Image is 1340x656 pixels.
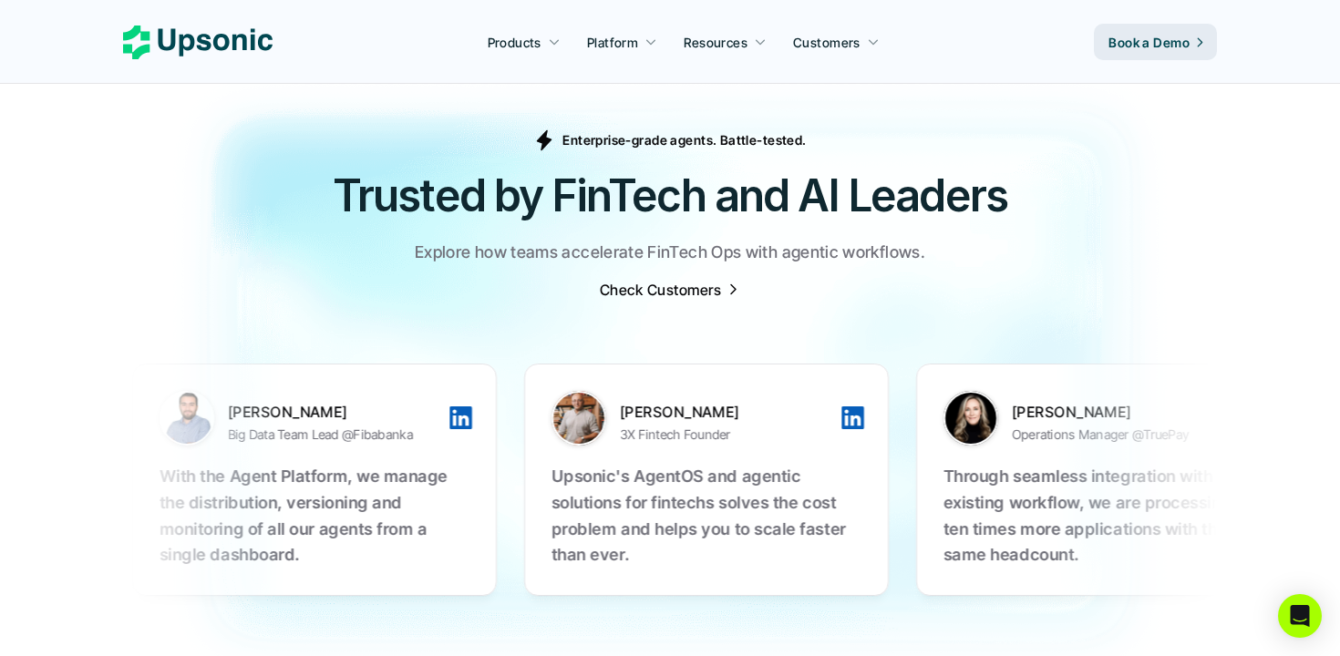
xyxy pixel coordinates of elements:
[1094,24,1217,60] a: Book a Demo
[227,402,446,422] p: [PERSON_NAME]
[1011,423,1189,446] p: Operations Manager @TruePay
[562,130,806,149] p: Enterprise-grade agents. Battle-tested.
[1011,402,1230,422] p: [PERSON_NAME]
[159,464,469,569] p: With the Agent Platform, we manage the distribution, versioning and monitoring of all our agents ...
[551,464,861,569] p: Upsonic's AgentOS and agentic solutions for fintechs solves the cost problem and helps you to sca...
[1278,594,1322,638] div: Open Intercom Messenger
[477,26,572,58] a: Products
[684,33,747,52] p: Resources
[619,402,838,422] p: [PERSON_NAME]
[488,33,541,52] p: Products
[1108,33,1190,52] p: Book a Demo
[600,280,721,300] p: Check Customers
[587,33,638,52] p: Platform
[123,165,1217,226] h2: Trusted by FinTech and AI Leaders
[600,280,740,300] a: Check Customers
[619,423,730,446] p: 3X Fintech Founder
[227,423,412,446] p: Big Data Team Lead @Fibabanka
[415,240,925,266] p: Explore how teams accelerate FinTech Ops with agentic workflows.
[943,464,1252,569] p: Through seamless integration with our existing workflow, we are processing ten times more applica...
[793,33,861,52] p: Customers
